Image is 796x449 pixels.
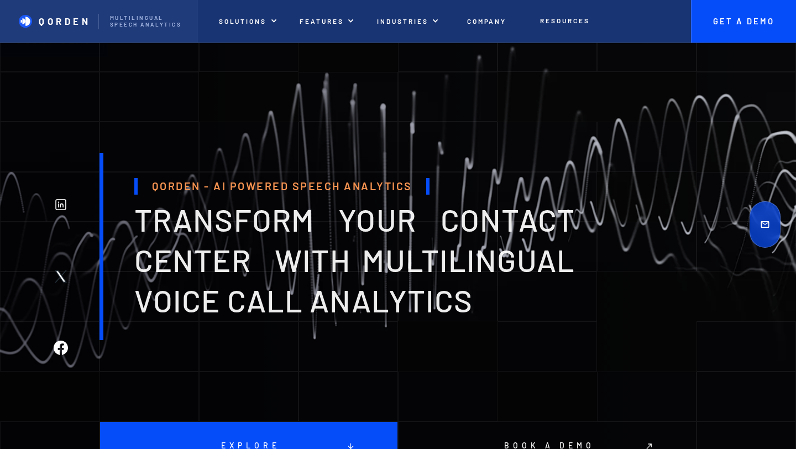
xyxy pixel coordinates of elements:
p: Get A Demo [702,17,785,27]
span: transform your contact center with multilingual voice Call analytics [134,201,575,319]
p: Company [467,17,507,25]
h1: Qorden - AI Powered Speech Analytics [134,178,430,194]
img: Facebook [54,341,68,355]
p: Solutions [219,17,266,25]
p: Qorden [39,15,91,27]
img: Linkedin [54,197,68,212]
p: features [300,17,344,25]
p: Multilingual Speech analytics [110,15,185,28]
p: Resources [540,17,589,24]
img: Twitter [54,269,68,284]
p: INDUSTRIES [377,17,428,25]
